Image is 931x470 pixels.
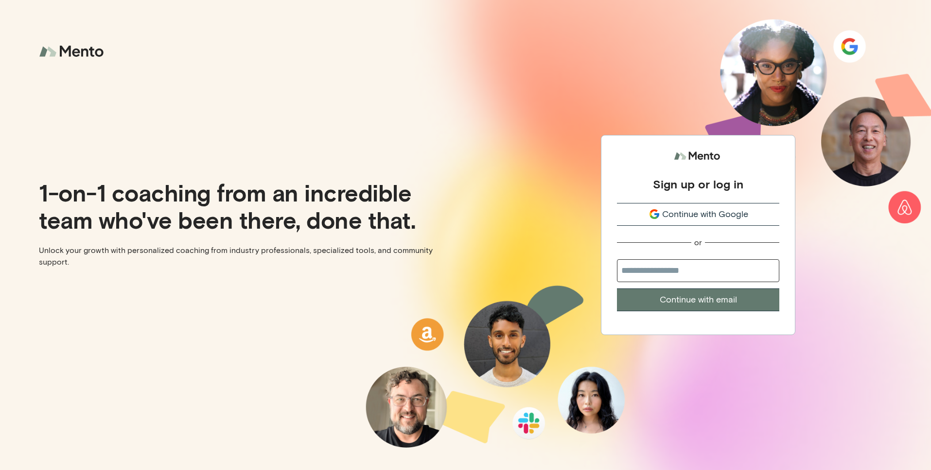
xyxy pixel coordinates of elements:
div: Sign up or log in [653,177,743,191]
p: 1-on-1 coaching from an incredible team who've been there, done that. [39,179,458,233]
span: Continue with Google [662,208,748,221]
img: logo [39,39,107,65]
button: Continue with Google [617,203,779,226]
div: or [694,237,702,248]
button: Continue with email [617,288,779,311]
p: Unlock your growth with personalized coaching from industry professionals, specialized tools, and... [39,245,458,268]
img: logo.svg [674,147,722,165]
